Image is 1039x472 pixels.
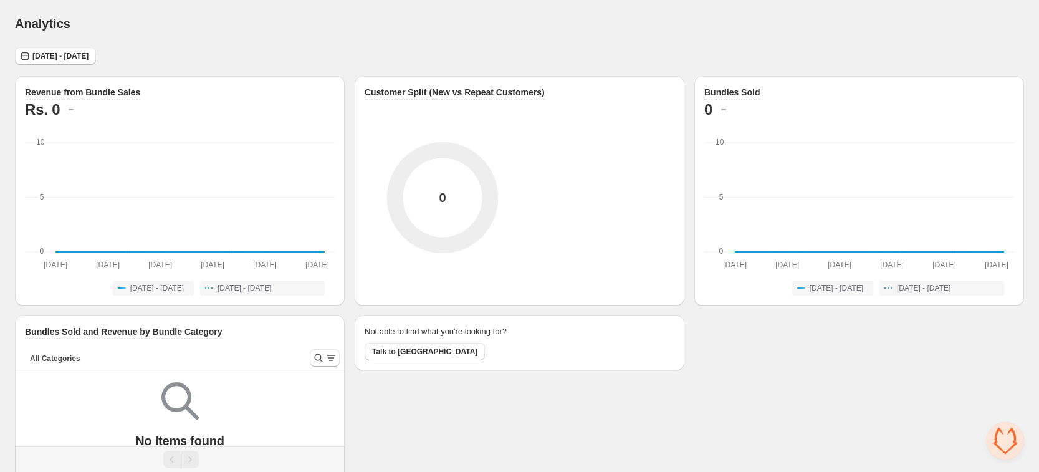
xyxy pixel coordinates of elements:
[25,325,223,338] h3: Bundles Sold and Revenue by Bundle Category
[96,261,120,269] text: [DATE]
[161,382,199,420] img: Empty search results
[985,261,1008,269] text: [DATE]
[365,343,485,360] button: Talk to [GEOGRAPHIC_DATA]
[25,100,60,120] h2: Rs. 0
[15,16,70,31] h1: Analytics
[200,281,325,296] button: [DATE] - [DATE]
[25,86,140,99] h3: Revenue from Bundle Sales
[987,422,1024,460] div: Open chat
[372,347,477,357] span: Talk to [GEOGRAPHIC_DATA]
[365,86,545,99] h3: Customer Split (New vs Repeat Customers)
[135,433,224,448] p: No Items found
[148,261,172,269] text: [DATE]
[32,51,89,61] span: [DATE] - [DATE]
[880,261,904,269] text: [DATE]
[932,261,956,269] text: [DATE]
[723,261,747,269] text: [DATE]
[113,281,194,296] button: [DATE] - [DATE]
[30,354,80,364] span: All Categories
[15,47,96,65] button: [DATE] - [DATE]
[879,281,1004,296] button: [DATE] - [DATE]
[716,138,724,147] text: 10
[828,261,851,269] text: [DATE]
[792,281,873,296] button: [DATE] - [DATE]
[719,247,724,256] text: 0
[130,283,184,293] span: [DATE] - [DATE]
[704,86,760,99] h3: Bundles Sold
[719,193,724,201] text: 5
[305,261,329,269] text: [DATE]
[365,325,507,338] h2: Not able to find what you're looking for?
[218,283,271,293] span: [DATE] - [DATE]
[775,261,799,269] text: [DATE]
[36,138,45,147] text: 10
[897,283,950,293] span: [DATE] - [DATE]
[810,283,863,293] span: [DATE] - [DATE]
[704,100,712,120] h2: 0
[201,261,224,269] text: [DATE]
[253,261,277,269] text: [DATE]
[15,446,345,472] nav: Pagination
[44,261,67,269] text: [DATE]
[40,193,44,201] text: 5
[40,247,44,256] text: 0
[310,349,340,367] button: Search and filter results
